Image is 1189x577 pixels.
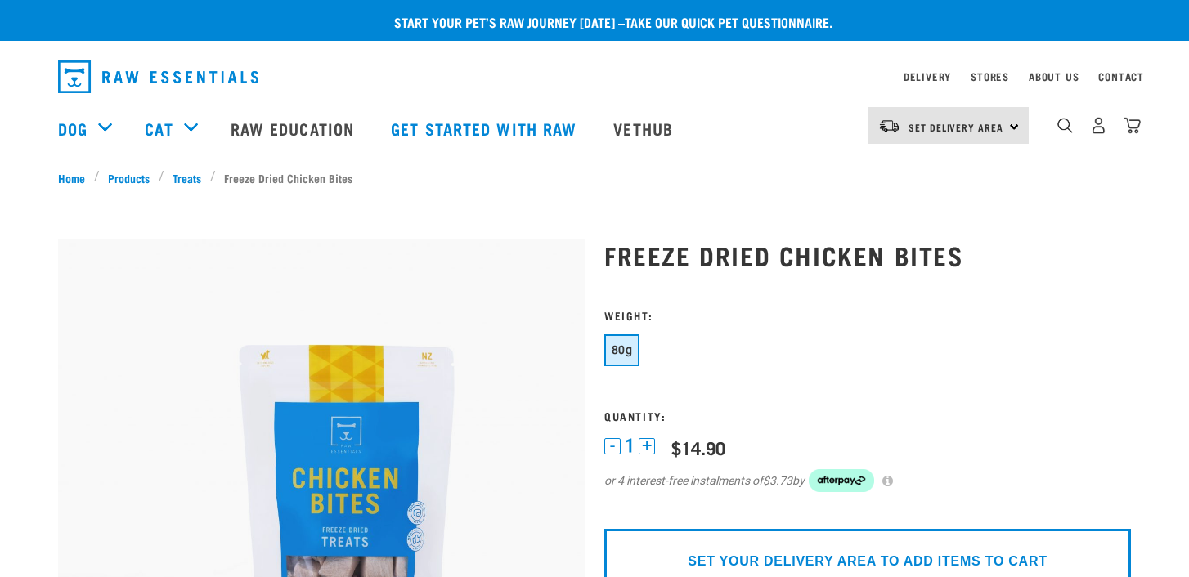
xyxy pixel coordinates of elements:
button: - [604,438,621,454]
p: SET YOUR DELIVERY AREA TO ADD ITEMS TO CART [688,552,1047,571]
a: Stores [971,74,1009,79]
div: $14.90 [671,437,725,458]
h3: Weight: [604,309,1131,321]
nav: breadcrumbs [58,169,1131,186]
a: Get started with Raw [375,96,597,161]
a: Contact [1098,74,1144,79]
a: Vethub [597,96,693,161]
img: home-icon-1@2x.png [1057,118,1073,133]
div: or 4 interest-free instalments of by [604,469,1131,492]
a: take our quick pet questionnaire. [625,18,832,25]
a: Treats [164,169,210,186]
img: Raw Essentials Logo [58,60,258,93]
nav: dropdown navigation [45,54,1144,100]
span: $3.73 [763,472,792,490]
span: Set Delivery Area [909,124,1003,130]
a: Products [100,169,159,186]
button: + [639,438,655,454]
h3: Quantity: [604,409,1131,422]
a: Delivery [904,74,951,79]
a: Cat [145,116,173,141]
a: About Us [1029,74,1079,79]
h1: Freeze Dried Chicken Bites [604,240,1131,270]
a: Dog [58,116,87,141]
img: van-moving.png [878,119,900,133]
span: 80g [612,343,632,356]
img: user.png [1090,117,1107,134]
span: 1 [625,437,635,454]
button: 80g [604,334,639,366]
img: home-icon@2x.png [1124,117,1141,134]
a: Raw Education [214,96,375,161]
img: Afterpay [809,469,874,492]
a: Home [58,169,94,186]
